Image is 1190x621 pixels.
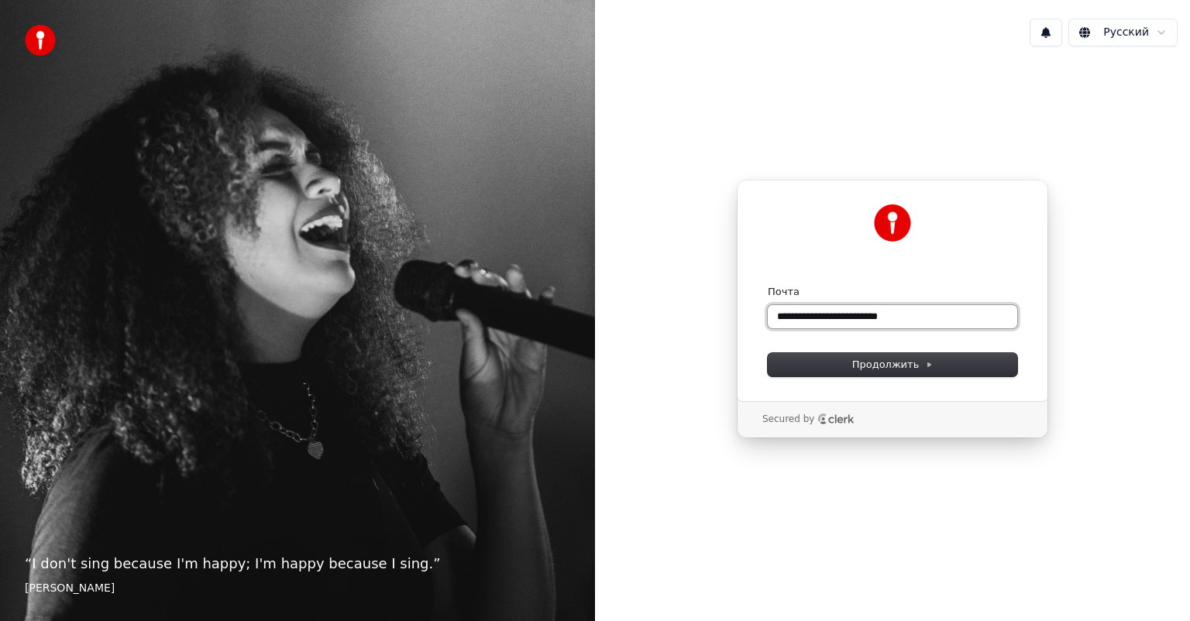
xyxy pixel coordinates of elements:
a: Clerk logo [817,413,855,424]
p: “ I don't sing because I'm happy; I'm happy because I sing. ” [25,553,570,575]
label: Почта [768,285,800,299]
img: Youka [874,204,911,242]
button: Продолжить [768,353,1017,376]
p: Secured by [762,413,814,426]
span: Продолжить [852,358,934,372]
img: youka [25,25,56,56]
footer: [PERSON_NAME] [25,581,570,596]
